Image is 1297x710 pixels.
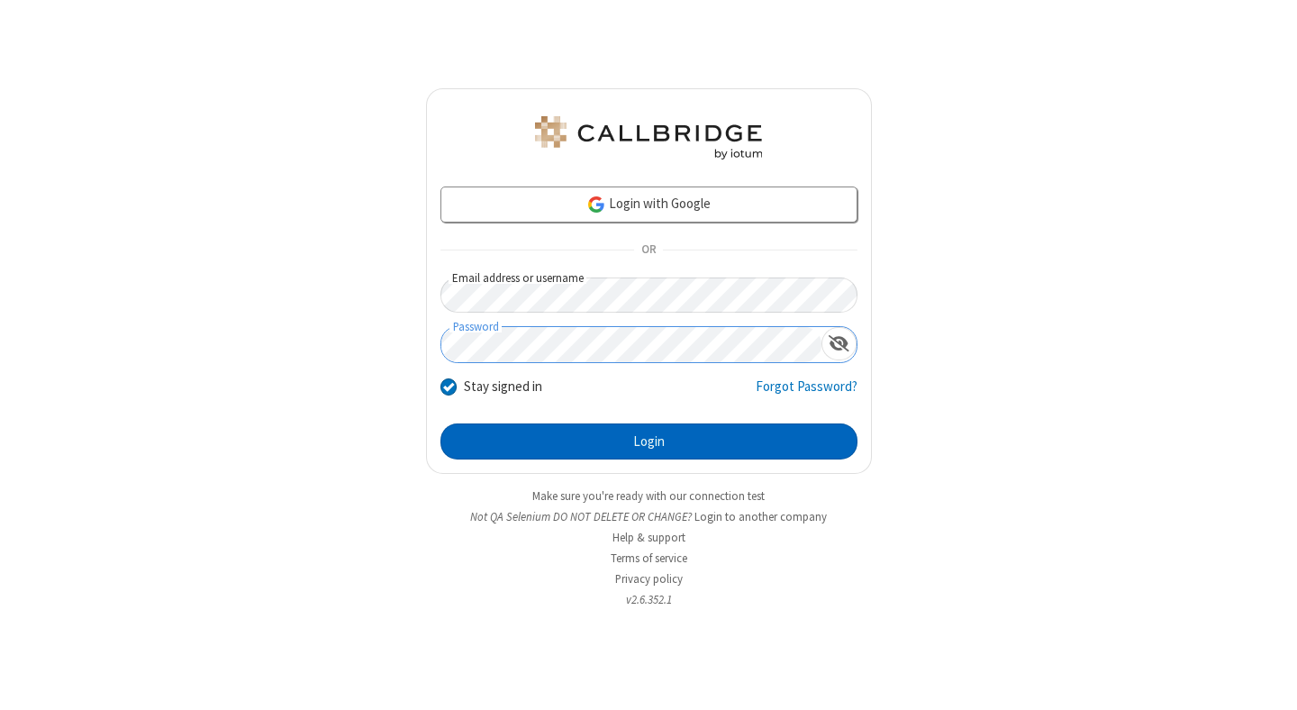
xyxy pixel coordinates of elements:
a: Terms of service [611,551,687,566]
a: Privacy policy [615,571,683,587]
input: Email address or username [440,278,857,313]
iframe: Chat [1252,663,1283,697]
div: Show password [821,327,857,360]
img: QA Selenium DO NOT DELETE OR CHANGE [531,116,766,159]
a: Login with Google [440,187,857,223]
input: Password [441,327,821,362]
img: google-icon.png [586,195,606,214]
a: Help & support [612,530,685,545]
a: Make sure you're ready with our connection test [532,488,765,504]
button: Login [440,423,857,460]
button: Login to another company [694,508,827,525]
li: Not QA Selenium DO NOT DELETE OR CHANGE? [426,508,872,525]
li: v2.6.352.1 [426,591,872,608]
a: Forgot Password? [756,377,857,411]
label: Stay signed in [464,377,542,397]
span: OR [634,238,663,263]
